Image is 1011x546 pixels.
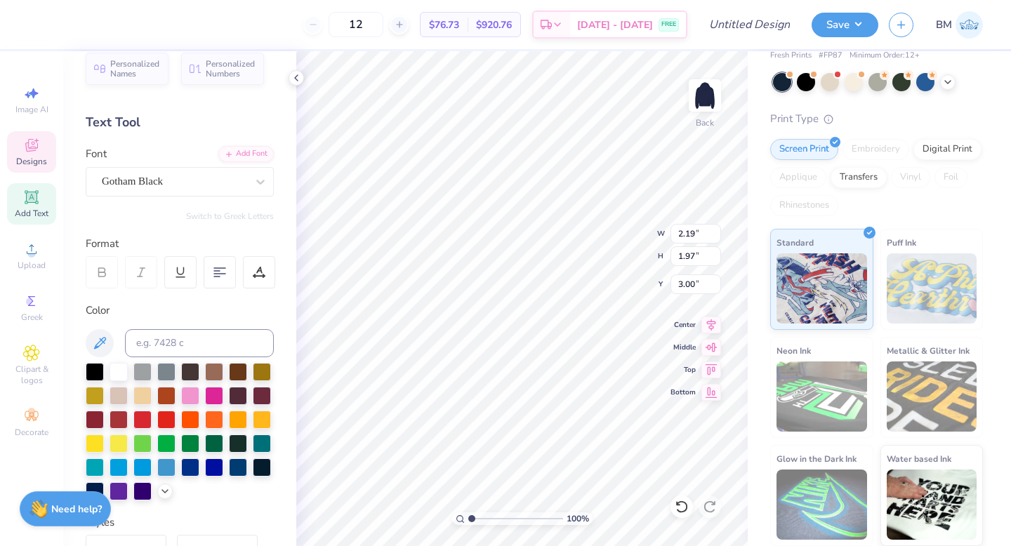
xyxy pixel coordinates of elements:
[777,343,811,358] span: Neon Ink
[887,361,977,432] img: Metallic & Glitter Ink
[777,361,867,432] img: Neon Ink
[15,427,48,438] span: Decorate
[429,18,459,32] span: $76.73
[567,512,589,525] span: 100 %
[691,81,719,109] img: Back
[819,50,842,62] span: # FP87
[15,208,48,219] span: Add Text
[770,111,983,127] div: Print Type
[86,146,107,162] label: Font
[670,387,696,397] span: Bottom
[770,50,812,62] span: Fresh Prints
[812,13,878,37] button: Save
[206,59,256,79] span: Personalized Numbers
[770,195,838,216] div: Rhinestones
[86,236,275,252] div: Format
[777,470,867,540] img: Glow in the Dark Ink
[15,104,48,115] span: Image AI
[936,17,952,33] span: BM
[887,235,916,250] span: Puff Ink
[850,50,920,62] span: Minimum Order: 12 +
[934,167,967,188] div: Foil
[476,18,512,32] span: $920.76
[887,470,977,540] img: Water based Ink
[698,11,801,39] input: Untitled Design
[777,451,857,466] span: Glow in the Dark Ink
[86,514,274,531] div: Styles
[831,167,887,188] div: Transfers
[770,139,838,160] div: Screen Print
[51,502,102,516] strong: Need help?
[956,11,983,39] img: Bella Moore
[670,320,696,330] span: Center
[16,156,47,167] span: Designs
[125,329,274,357] input: e.g. 7428 c
[186,211,274,222] button: Switch to Greek Letters
[110,59,160,79] span: Personalized Names
[218,146,274,162] div: Add Font
[913,139,982,160] div: Digital Print
[770,167,826,188] div: Applique
[777,253,867,324] img: Standard
[887,253,977,324] img: Puff Ink
[18,260,46,271] span: Upload
[86,113,274,132] div: Text Tool
[7,364,56,386] span: Clipart & logos
[670,342,696,352] span: Middle
[887,451,951,466] span: Water based Ink
[21,312,43,323] span: Greek
[891,167,930,188] div: Vinyl
[777,235,814,250] span: Standard
[887,343,970,358] span: Metallic & Glitter Ink
[329,12,383,37] input: – –
[661,20,676,29] span: FREE
[842,139,909,160] div: Embroidery
[696,116,714,129] div: Back
[86,302,274,319] div: Color
[670,365,696,375] span: Top
[577,18,653,32] span: [DATE] - [DATE]
[936,11,983,39] a: BM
